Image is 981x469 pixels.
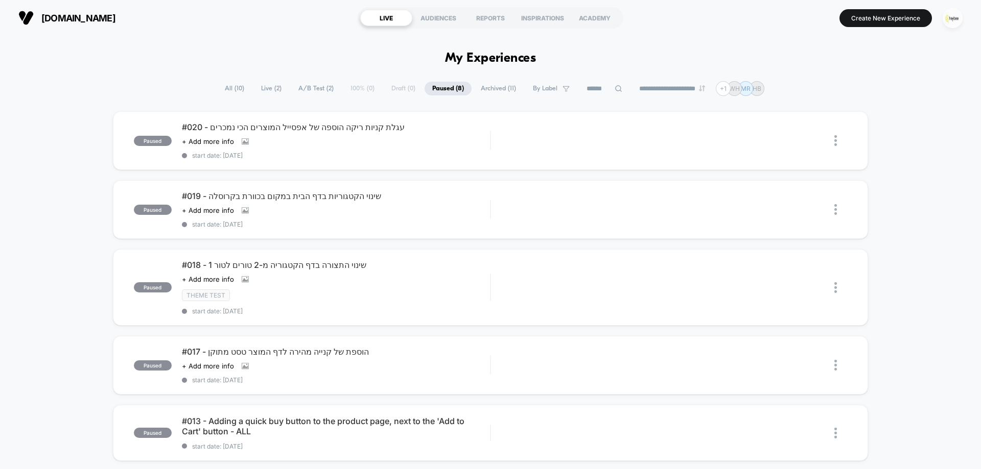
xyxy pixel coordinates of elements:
[15,10,119,26] button: [DOMAIN_NAME]
[134,205,172,215] span: paused
[182,122,490,132] span: #020 - עגלת קניות ריקה הוספה של אפסייל המוצרים הכי נמכרים
[182,191,490,201] span: #019 - שינוי הקטגוריות בדף הבית במקום בכוורת בקרוסלה
[834,428,837,438] img: close
[134,136,172,146] span: paused
[134,428,172,438] span: paused
[741,85,751,92] p: MR
[217,82,252,95] span: All ( 10 )
[134,360,172,371] span: paused
[182,137,234,145] span: + Add more info
[182,307,490,315] span: start date: [DATE]
[360,10,412,26] div: LIVE
[412,10,464,26] div: AUDIENCES
[464,10,517,26] div: REPORTS
[18,10,34,26] img: Visually logo
[569,10,621,26] div: ACADEMY
[182,376,490,384] span: start date: [DATE]
[425,82,472,95] span: Paused ( 8 )
[533,85,557,92] span: By Label
[716,81,731,96] div: + 1
[943,8,963,28] img: ppic
[473,82,524,95] span: Archived ( 11 )
[699,85,705,91] img: end
[182,220,490,228] span: start date: [DATE]
[182,152,490,159] span: start date: [DATE]
[182,275,234,283] span: + Add more info
[834,204,837,215] img: close
[940,8,966,29] button: ppic
[182,362,234,370] span: + Add more info
[834,135,837,146] img: close
[182,206,234,214] span: + Add more info
[182,289,230,301] span: Theme Test
[182,416,490,436] span: #013 - Adding a quick buy button to the product page, next to the 'Add to Cart' button - ALL
[134,282,172,292] span: paused
[445,51,536,66] h1: My Experiences
[839,9,932,27] button: Create New Experience
[753,85,761,92] p: HB
[182,442,490,450] span: start date: [DATE]
[729,85,740,92] p: WH
[517,10,569,26] div: INSPIRATIONS
[291,82,341,95] span: A/B Test ( 2 )
[253,82,289,95] span: Live ( 2 )
[182,260,490,270] span: #018 - שינוי התצורה בדף הקטגוריה מ-2 טורים לטור 1
[834,360,837,371] img: close
[834,282,837,293] img: close
[41,13,115,23] span: [DOMAIN_NAME]
[182,347,490,357] span: #017 - הוספת של קנייה מהירה לדף המוצר טסט מתוקן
